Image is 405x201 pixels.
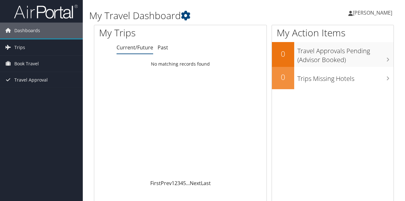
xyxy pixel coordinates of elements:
a: 2 [174,180,177,187]
span: Trips [14,39,25,55]
td: No matching records found [94,58,266,70]
span: Travel Approval [14,72,48,88]
a: Last [201,180,211,187]
a: 5 [183,180,186,187]
a: 4 [180,180,183,187]
a: Prev [161,180,172,187]
span: [PERSON_NAME] [353,9,392,16]
a: Current/Future [117,44,153,51]
h1: My Travel Dashboard [89,9,295,22]
h3: Travel Approvals Pending (Advisor Booked) [297,43,394,64]
a: [PERSON_NAME] [348,3,399,22]
h2: 0 [272,48,294,59]
span: … [186,180,190,187]
span: Book Travel [14,56,39,72]
span: Dashboards [14,23,40,39]
a: 0Travel Approvals Pending (Advisor Booked) [272,42,394,67]
a: 1 [172,180,174,187]
a: Past [158,44,168,51]
h2: 0 [272,72,294,83]
h1: My Trips [99,26,190,39]
a: Next [190,180,201,187]
img: airportal-logo.png [14,4,78,19]
a: 0Trips Missing Hotels [272,67,394,89]
h3: Trips Missing Hotels [297,71,394,83]
h1: My Action Items [272,26,394,39]
a: 3 [177,180,180,187]
a: First [150,180,161,187]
